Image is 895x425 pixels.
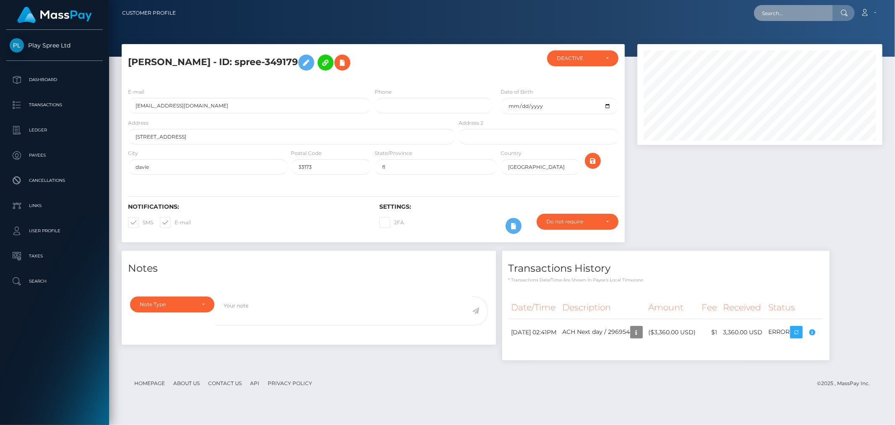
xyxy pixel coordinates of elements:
[17,7,92,23] img: MassPay Logo
[140,301,195,308] div: Note Type
[509,261,823,276] h4: Transactions History
[766,319,823,346] td: ERROR
[205,377,245,390] a: Contact Us
[128,150,138,157] label: City
[170,377,203,390] a: About Us
[6,94,103,115] a: Transactions
[264,377,316,390] a: Privacy Policy
[699,319,720,346] td: $1
[509,277,823,283] p: * Transactions date/time are shown in payee's local timezone
[459,119,483,127] label: Address 2
[128,88,144,96] label: E-mail
[10,73,99,86] p: Dashboard
[10,199,99,212] p: Links
[6,220,103,241] a: User Profile
[375,88,391,96] label: Phone
[557,55,599,62] div: DEACTIVE
[537,214,618,230] button: Do not require
[6,42,103,49] span: Play Spree Ltd
[128,50,451,75] h5: [PERSON_NAME] - ID: spree-349179
[291,150,322,157] label: Postal Code
[817,379,876,388] div: © 2025 , MassPay Inc.
[560,296,646,319] th: Description
[10,275,99,288] p: Search
[501,88,533,96] label: Date of Birth
[10,225,99,237] p: User Profile
[160,217,191,228] label: E-mail
[10,99,99,111] p: Transactions
[547,50,618,66] button: DEACTIVE
[509,319,560,346] td: [DATE] 02:41PM
[560,319,646,346] td: ACH Next day / 296954
[6,69,103,90] a: Dashboard
[375,150,412,157] label: State/Province
[10,124,99,136] p: Ledger
[699,296,720,319] th: Fee
[720,319,766,346] td: 3,360.00 USD
[6,145,103,166] a: Payees
[130,296,214,312] button: Note Type
[766,296,823,319] th: Status
[720,296,766,319] th: Received
[10,149,99,162] p: Payees
[122,4,176,22] a: Customer Profile
[10,250,99,262] p: Taxes
[509,296,560,319] th: Date/Time
[128,261,490,276] h4: Notes
[10,38,24,52] img: Play Spree Ltd
[6,271,103,292] a: Search
[247,377,263,390] a: API
[131,377,168,390] a: Homepage
[128,217,153,228] label: SMS
[6,170,103,191] a: Cancellations
[646,319,699,346] td: ($3,360.00 USD)
[128,203,367,210] h6: Notifications:
[501,150,522,157] label: Country
[128,119,149,127] label: Address
[10,174,99,187] p: Cancellations
[379,217,404,228] label: 2FA
[754,5,833,21] input: Search...
[6,120,103,141] a: Ledger
[379,203,618,210] h6: Settings:
[6,195,103,216] a: Links
[646,296,699,319] th: Amount
[546,218,599,225] div: Do not require
[6,246,103,267] a: Taxes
